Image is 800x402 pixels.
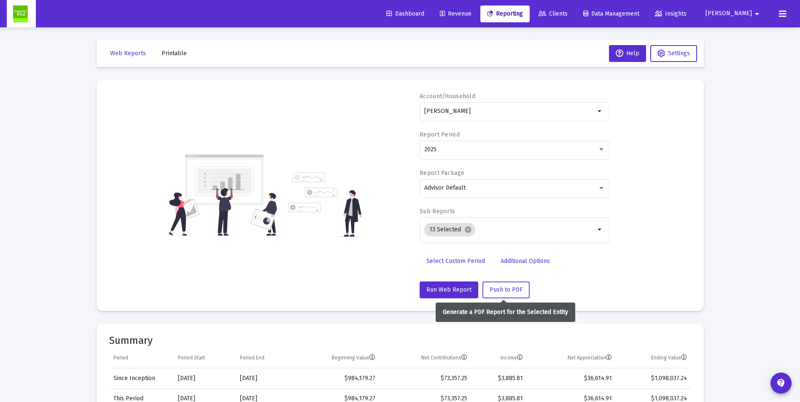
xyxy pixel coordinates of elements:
[103,45,153,62] button: Web Reports
[294,368,380,389] td: $984,179.27
[380,368,471,389] td: $73,357.25
[109,348,174,368] td: Column Period
[178,354,205,361] div: Period Start
[288,172,362,237] img: reporting-alt
[655,10,687,17] span: Insights
[752,5,762,22] mat-icon: arrow_drop_down
[616,50,639,57] span: Help
[568,354,612,361] div: Net Appreciation
[380,5,431,22] a: Dashboard
[424,146,436,153] span: 2025
[471,368,527,389] td: $3,885.81
[420,93,475,100] label: Account/Household
[421,354,467,361] div: Net Contributions
[155,45,194,62] button: Printable
[240,374,290,383] div: [DATE]
[420,281,478,298] button: Run Web Report
[109,368,174,389] td: Since Inception
[706,10,752,17] span: [PERSON_NAME]
[236,348,294,368] td: Column Period End
[490,286,523,293] span: Push to PDF
[424,221,595,238] mat-chip-list: Selection
[527,368,616,389] td: $36,614.91
[433,5,478,22] a: Revenue
[332,354,375,361] div: Beginning Value
[480,5,530,22] a: Reporting
[501,257,550,265] span: Additional Options
[420,208,455,215] label: Sub Reports
[668,50,690,57] span: Settings
[648,5,693,22] a: Insights
[576,5,646,22] a: Data Management
[595,225,605,235] mat-icon: arrow_drop_down
[609,45,646,62] button: Help
[162,50,187,57] span: Printable
[426,257,485,265] span: Select Custom Period
[482,281,530,298] button: Push to PDF
[178,374,232,383] div: [DATE]
[650,45,697,62] button: Settings
[380,348,471,368] td: Column Net Contributions
[294,348,380,368] td: Column Beginning Value
[440,10,471,17] span: Revenue
[487,10,523,17] span: Reporting
[420,131,460,138] label: Report Period
[426,286,471,293] span: Run Web Report
[110,50,146,57] span: Web Reports
[13,5,30,22] img: Dashboard
[386,10,424,17] span: Dashboard
[109,336,691,345] mat-card-title: Summary
[424,223,475,236] mat-chip: 13 Selected
[539,10,568,17] span: Clients
[113,354,128,361] div: Period
[695,5,772,22] button: [PERSON_NAME]
[532,5,574,22] a: Clients
[240,354,264,361] div: Period End
[527,348,616,368] td: Column Net Appreciation
[616,368,691,389] td: $1,098,037.24
[464,226,472,233] mat-icon: cancel
[776,378,786,388] mat-icon: contact_support
[424,184,466,191] span: Advisor Default
[616,348,691,368] td: Column Ending Value
[583,10,639,17] span: Data Management
[420,169,464,177] label: Report Package
[167,153,283,237] img: reporting
[424,108,595,115] input: Search or select an account or household
[174,348,236,368] td: Column Period Start
[501,354,523,361] div: Income
[651,354,687,361] div: Ending Value
[595,106,605,116] mat-icon: arrow_drop_down
[471,348,527,368] td: Column Income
